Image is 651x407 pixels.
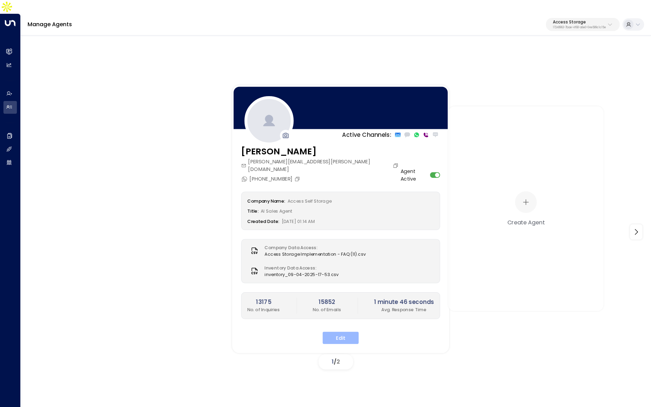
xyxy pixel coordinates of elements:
span: inventory_09-04-2025-17-53.csv [265,271,339,278]
div: [PERSON_NAME][EMAIL_ADDRESS][PERSON_NAME][DOMAIN_NAME] [241,158,400,173]
p: 17248963-7bae-4f68-a6e0-04e589c1c15e [553,26,606,29]
span: 2 [337,358,340,366]
span: Access Self Storage [288,198,332,204]
p: No. of Emails [313,306,341,313]
h3: [PERSON_NAME] [241,145,400,158]
span: [DATE] 01:14 AM [282,218,315,224]
p: Avg. Response Time [374,306,434,313]
a: Manage Agents [28,20,72,28]
p: Access Storage [553,20,606,24]
div: Create Agent [507,218,544,226]
label: Agent Active [401,167,428,183]
div: / [319,354,353,369]
h2: 15852 [313,298,341,306]
button: Copy [393,163,401,169]
button: Copy [294,176,302,182]
h2: 1 minute 46 seconds [374,298,434,306]
div: [PHONE_NUMBER] [241,175,302,183]
span: AI Sales Agent [261,208,292,214]
h2: 13175 [247,298,280,306]
label: Inventory Data Access: [265,265,335,271]
p: No. of Inquiries [247,306,280,313]
label: Company Name: [247,198,285,204]
button: Access Storage17248963-7bae-4f68-a6e0-04e589c1c15e [546,18,620,31]
span: 1 [332,358,334,366]
span: Access Storage Implementation - FAQ (11).csv [265,251,366,257]
button: Edit [323,332,359,344]
label: Created Date: [247,218,279,224]
p: Active Channels: [342,131,391,139]
label: Company Data Access: [265,245,363,251]
label: Title: [247,208,259,214]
